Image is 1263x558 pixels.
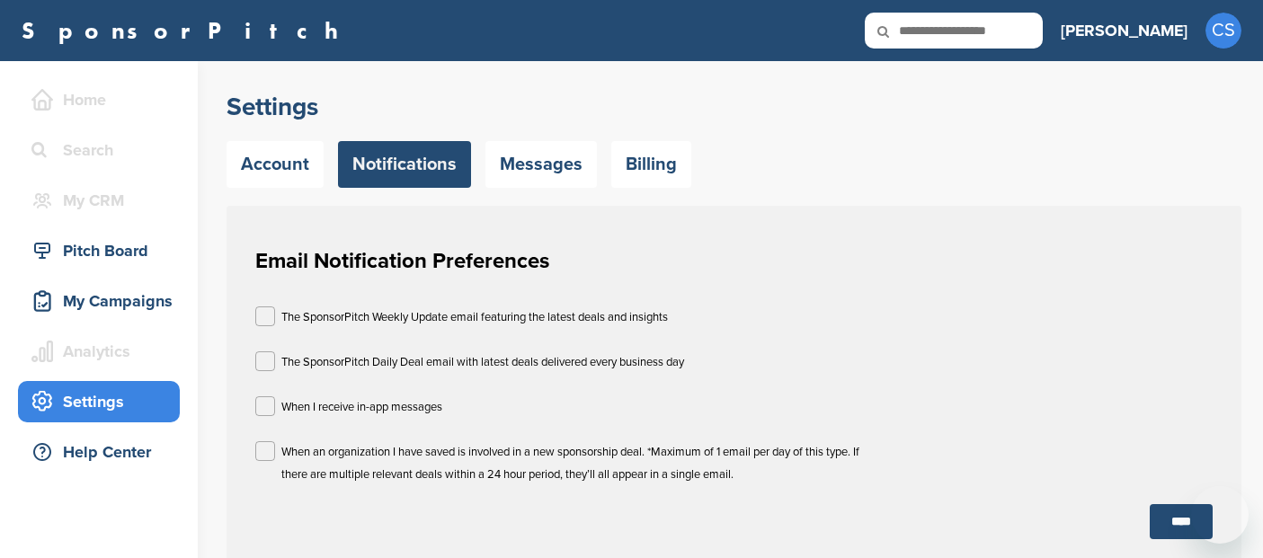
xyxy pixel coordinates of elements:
p: When I receive in-app messages [281,396,442,419]
a: [PERSON_NAME] [1061,11,1187,50]
p: The SponsorPitch Daily Deal email with latest deals delivered every business day [281,351,684,374]
div: Settings [27,385,180,418]
a: Notifications [338,141,471,188]
div: Search [27,134,180,166]
a: Billing [611,141,691,188]
iframe: Button to launch messaging window [1191,486,1249,544]
h2: Settings [227,91,1241,123]
div: Home [27,84,180,116]
a: Settings [18,381,180,422]
a: Messages [485,141,597,188]
a: Account [227,141,324,188]
a: My CRM [18,180,180,221]
a: Home [18,79,180,120]
div: Help Center [27,436,180,468]
a: SponsorPitch [22,19,350,42]
h3: [PERSON_NAME] [1061,18,1187,43]
a: Pitch Board [18,230,180,271]
h1: Email Notification Preferences [255,245,1213,278]
div: Pitch Board [27,235,180,267]
a: Search [18,129,180,171]
div: My Campaigns [27,285,180,317]
a: My Campaigns [18,280,180,322]
div: My CRM [27,184,180,217]
p: The SponsorPitch Weekly Update email featuring the latest deals and insights [281,306,668,329]
a: Help Center [18,431,180,473]
a: Analytics [18,331,180,372]
div: Analytics [27,335,180,368]
span: CS [1205,13,1241,49]
p: When an organization I have saved is involved in a new sponsorship deal. *Maximum of 1 email per ... [281,441,887,486]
